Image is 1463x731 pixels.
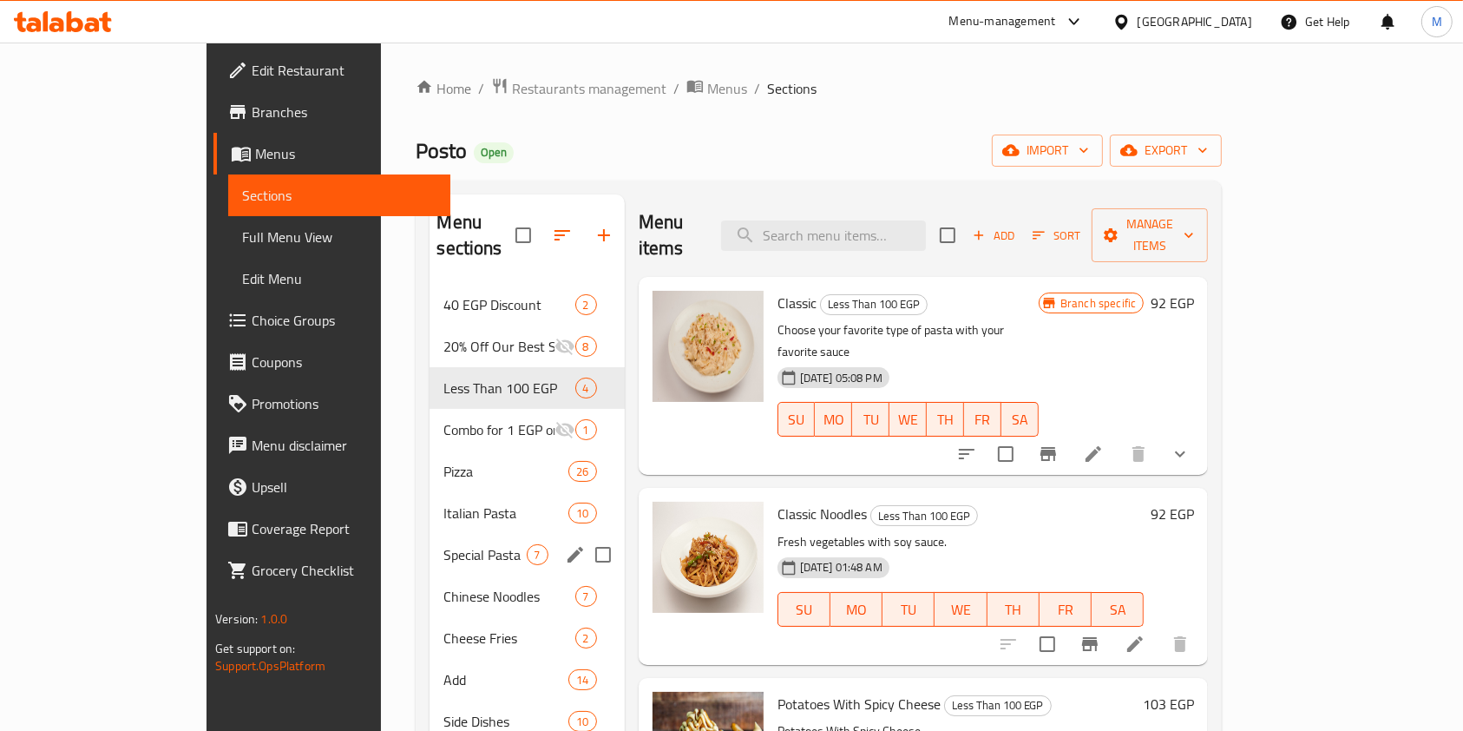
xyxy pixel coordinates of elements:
span: 26 [569,464,595,480]
button: TU [882,592,935,627]
button: TU [852,402,889,437]
span: WE [896,407,920,432]
button: SA [1092,592,1144,627]
a: Coupons [213,341,451,383]
button: MO [815,402,852,437]
span: Menus [707,78,747,99]
span: Version: [215,608,258,630]
span: TH [994,597,1033,622]
div: items [575,336,597,357]
span: SA [1099,597,1137,622]
p: Choose your favorite type of pasta with your favorite sauce [777,319,1039,363]
a: Edit menu item [1083,444,1104,464]
span: Manage items [1105,214,1194,257]
a: Branches [213,91,451,133]
div: Less Than 100 EGP [443,378,574,398]
div: Add14 [430,659,624,701]
div: [GEOGRAPHIC_DATA] [1138,12,1252,31]
span: WE [941,597,980,622]
button: TH [927,402,964,437]
span: Sort [1033,226,1080,246]
span: M [1432,12,1442,31]
span: 7 [576,589,596,605]
nav: breadcrumb [416,77,1222,100]
div: Special Pasta [443,544,526,565]
a: Sections [228,175,451,216]
span: 1 [576,422,596,438]
span: Open [474,145,514,160]
span: Less Than 100 EGP [871,506,977,526]
input: search [721,221,926,251]
div: Special Pasta7edit [430,534,624,576]
div: Menu-management [949,11,1056,32]
span: 7 [528,547,548,563]
button: import [992,135,1103,167]
span: Menus [255,143,437,164]
button: delete [1118,433,1159,475]
div: items [575,378,597,398]
button: show more [1159,433,1201,475]
h2: Menu sections [436,209,515,261]
button: WE [935,592,987,627]
button: Add section [583,214,625,256]
div: Chinese Noodles7 [430,576,624,617]
span: Get support on: [215,637,295,660]
div: Pizza26 [430,451,624,492]
a: Coverage Report [213,508,451,550]
button: Manage items [1092,208,1208,262]
span: MO [822,407,845,432]
a: Edit Restaurant [213,49,451,91]
span: import [1006,140,1089,161]
div: items [568,461,596,482]
span: Select section [929,217,966,254]
button: sort-choices [946,433,987,475]
span: Full Menu View [242,227,437,247]
span: Select to update [1029,626,1066,662]
span: Cheese Fries [443,628,574,649]
button: Branch-specific-item [1027,433,1069,475]
span: 2 [576,297,596,313]
div: Less Than 100 EGP [870,505,978,526]
a: Choice Groups [213,300,451,341]
svg: Inactive section [554,419,575,440]
span: Chinese Noodles [443,586,574,607]
button: FR [1040,592,1092,627]
span: [DATE] 05:08 PM [793,370,889,386]
button: FR [964,402,1001,437]
span: Edit Restaurant [252,60,437,81]
div: items [575,419,597,440]
span: TU [859,407,882,432]
span: [DATE] 01:48 AM [793,559,889,576]
span: Pizza [443,461,568,482]
button: SA [1001,402,1039,437]
div: Combo for 1 EGP only1 [430,409,624,451]
img: Classic [653,291,764,402]
svg: Show Choices [1170,444,1191,464]
a: Promotions [213,383,451,425]
div: Less Than 100 EGP [820,294,928,315]
span: SA [1008,407,1032,432]
span: Sort items [1021,222,1092,249]
button: Branch-specific-item [1069,623,1111,665]
span: Select all sections [505,217,541,254]
div: 20% Off Our Best Sellers8 [430,326,624,367]
button: export [1110,135,1222,167]
span: Branch specific [1053,295,1143,312]
span: 10 [569,505,595,522]
span: Add [970,226,1017,246]
div: Cheese Fries2 [430,617,624,659]
span: Sort sections [541,214,583,256]
h2: Menu items [639,209,701,261]
span: Combo for 1 EGP only [443,419,554,440]
a: Upsell [213,466,451,508]
a: Edit menu item [1125,634,1145,655]
span: Upsell [252,477,437,497]
span: Coverage Report [252,518,437,539]
a: Menus [213,133,451,175]
div: items [575,294,597,315]
div: items [568,503,596,524]
button: TH [987,592,1040,627]
div: Less Than 100 EGP [944,695,1052,716]
span: Sections [767,78,817,99]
